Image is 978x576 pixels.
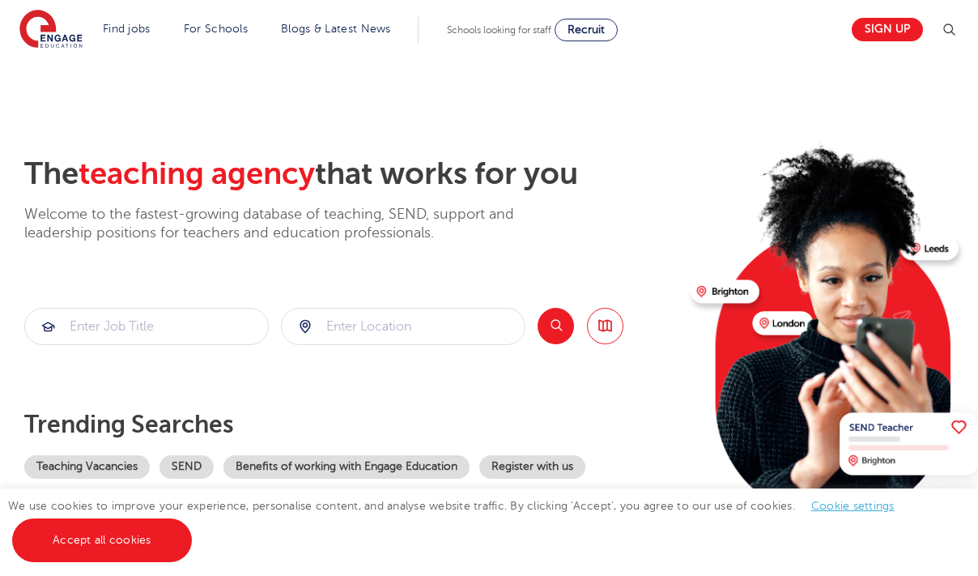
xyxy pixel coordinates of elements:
[19,10,83,50] img: Engage Education
[281,308,525,345] div: Submit
[25,309,268,344] input: Submit
[24,308,269,345] div: Submit
[159,455,214,479] a: SEND
[282,309,525,344] input: Submit
[24,205,559,243] p: Welcome to the fastest-growing database of teaching, SEND, support and leadership positions for t...
[852,18,923,41] a: Sign up
[24,410,678,439] p: Trending searches
[447,24,551,36] span: Schools looking for staff
[281,23,391,35] a: Blogs & Latest News
[568,23,605,36] span: Recruit
[24,156,678,193] h2: The that works for you
[79,156,315,191] span: teaching agency
[223,455,470,479] a: Benefits of working with Engage Education
[103,23,151,35] a: Find jobs
[8,500,911,546] span: We use cookies to improve your experience, personalise content, and analyse website traffic. By c...
[538,308,574,344] button: Search
[12,518,192,562] a: Accept all cookies
[811,500,895,512] a: Cookie settings
[479,455,585,479] a: Register with us
[184,23,248,35] a: For Schools
[24,455,150,479] a: Teaching Vacancies
[555,19,618,41] a: Recruit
